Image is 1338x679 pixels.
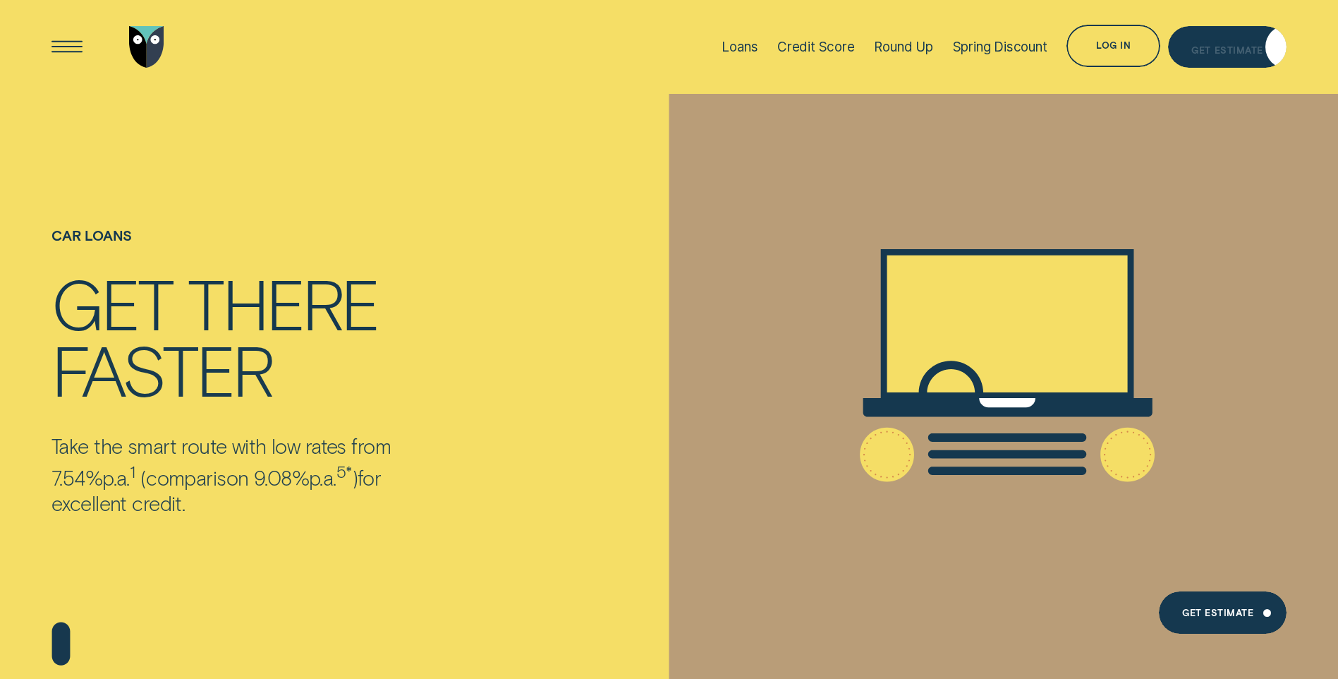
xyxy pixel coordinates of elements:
[46,26,88,68] button: Open Menu
[102,465,130,490] span: Per Annum
[309,465,336,490] span: p.a.
[1159,591,1287,634] a: Get Estimate
[51,434,457,516] p: Take the smart route with low rates from 7.54% comparison 9.08% for excellent credit.
[309,465,336,490] span: Per Annum
[51,270,172,336] div: Get
[874,39,933,55] div: Round Up
[1066,25,1160,67] button: Log in
[1168,26,1287,68] a: Get Estimate
[51,270,457,401] h4: Get there faster
[129,26,164,68] img: Wisr
[352,465,358,490] span: )
[51,336,272,402] div: faster
[722,39,758,55] div: Loans
[953,39,1047,55] div: Spring Discount
[140,465,146,490] span: (
[777,39,855,55] div: Credit Score
[1191,39,1263,47] div: Get Estimate
[130,462,135,482] sup: 1
[51,227,457,270] h1: Car loans
[188,270,378,336] div: there
[102,465,130,490] span: p.a.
